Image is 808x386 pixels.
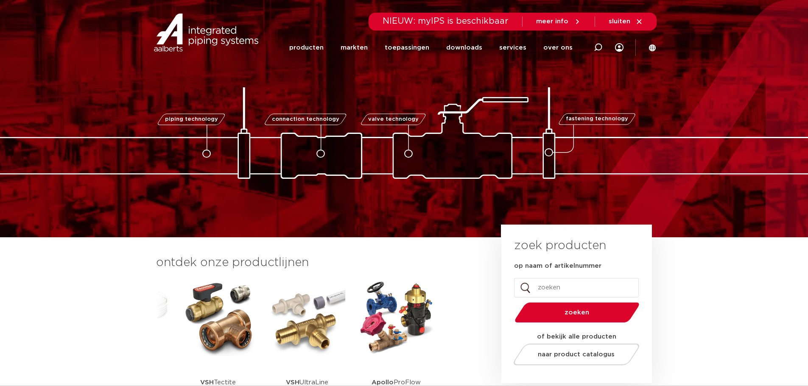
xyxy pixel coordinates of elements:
[372,379,394,386] strong: Apollo
[341,31,368,64] a: markten
[536,18,581,25] a: meer info
[609,18,643,25] a: sluiten
[156,254,472,271] h3: ontdek onze productlijnen
[511,344,641,365] a: naar product catalogus
[537,333,616,340] strong: of bekijk alle producten
[536,18,568,25] span: meer info
[289,31,324,64] a: producten
[368,117,419,122] span: valve technology
[609,18,630,25] span: sluiten
[446,31,482,64] a: downloads
[514,278,639,297] input: zoeken
[271,117,339,122] span: connection technology
[511,302,643,323] button: zoeken
[200,379,214,386] strong: VSH
[289,31,573,64] nav: Menu
[514,237,606,254] h3: zoek producten
[538,351,615,358] span: naar product catalogus
[383,17,509,25] span: NIEUW: myIPS is beschikbaar
[286,379,299,386] strong: VSH
[499,31,526,64] a: services
[514,262,601,270] label: op naam of artikelnummer
[566,117,628,122] span: fastening technology
[543,31,573,64] a: over ons
[165,117,218,122] span: piping technology
[385,31,429,64] a: toepassingen
[537,309,618,316] span: zoeken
